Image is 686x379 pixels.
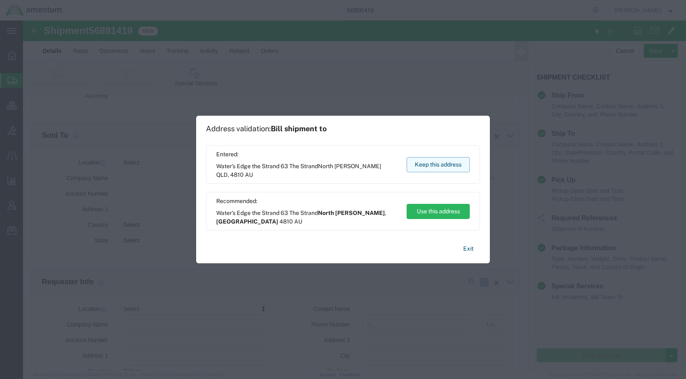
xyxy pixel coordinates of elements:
span: Recommended: [216,197,399,205]
span: [GEOGRAPHIC_DATA] [216,218,278,225]
span: Bill shipment to [271,124,327,133]
span: North [PERSON_NAME] [318,210,385,216]
span: North [PERSON_NAME] QLD [216,163,381,178]
span: Entered: [216,150,399,159]
span: Water’s Edge the Strand 63 The Strand , [216,162,399,179]
span: 4810 [230,171,244,178]
span: 4810 [279,218,293,225]
span: AU [245,171,253,178]
h1: Address validation: [206,124,327,133]
button: Use this address [407,204,470,219]
span: AU [294,218,302,225]
button: Exit [457,242,480,256]
span: Water’s Edge the Strand 63 The Strand , [216,209,399,226]
button: Keep this address [407,157,470,172]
